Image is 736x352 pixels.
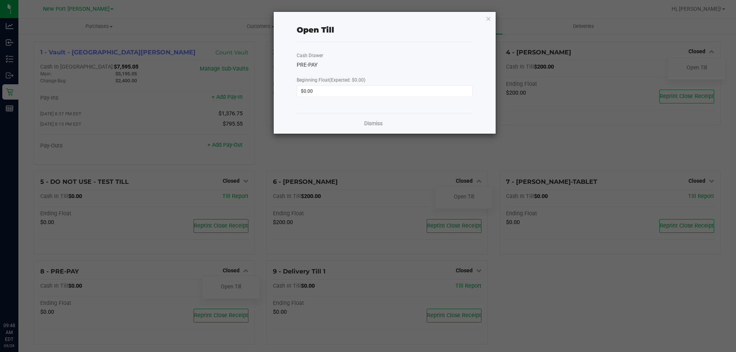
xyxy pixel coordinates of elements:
[297,61,473,69] div: PRE-PAY
[364,120,383,128] a: Dismiss
[297,52,323,59] label: Cash Drawer
[8,291,31,314] iframe: Resource center
[297,24,334,36] div: Open Till
[297,77,365,83] span: Beginning Float
[329,77,365,83] span: (Expected: $0.00)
